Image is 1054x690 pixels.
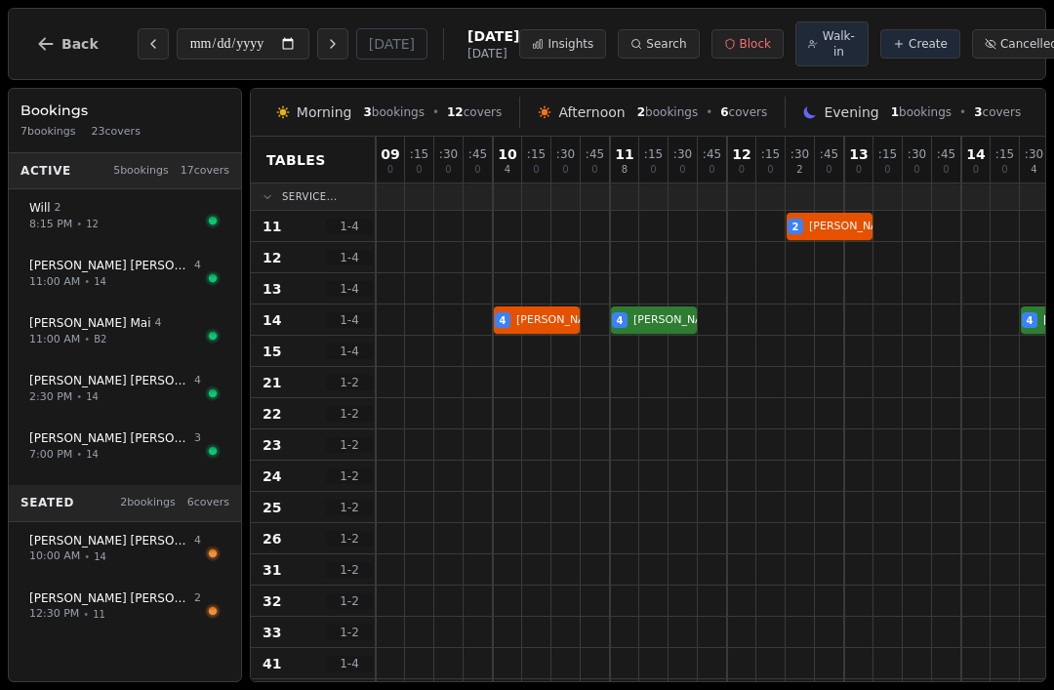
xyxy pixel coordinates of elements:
span: • [432,104,439,120]
button: Previous day [138,28,169,60]
span: 4 [194,533,201,549]
span: • [76,217,82,231]
span: 25 [263,498,281,517]
span: • [76,389,82,404]
span: bookings [891,104,952,120]
span: 24 [263,467,281,486]
span: Create [909,36,948,52]
span: 32 [263,591,281,611]
span: 1 - 2 [326,375,373,390]
span: bookings [363,104,424,120]
span: 2:30 PM [29,389,72,406]
span: • [83,607,89,622]
span: B2 [94,332,106,346]
span: 2 [637,105,645,119]
span: 13 [849,147,868,161]
span: 14 [86,389,99,404]
span: 0 [767,165,773,175]
span: 15 [263,342,281,361]
span: 0 [387,165,393,175]
span: 4 [1031,165,1036,175]
span: 4 [1027,313,1034,328]
span: 4 [194,373,201,389]
span: : 15 [761,148,780,160]
span: [DATE] [467,46,519,61]
span: 1 [891,105,899,119]
span: Seated [20,495,74,510]
button: [DATE] [356,28,427,60]
span: : 15 [995,148,1014,160]
span: 0 [562,165,568,175]
span: 11:00 AM [29,332,80,348]
span: [DATE] [467,26,519,46]
span: 1 - 2 [326,625,373,640]
span: Afternoon [558,102,625,122]
span: 2 [792,220,799,234]
span: 11 [93,607,105,622]
button: [PERSON_NAME] [PERSON_NAME]411:00 AM•14 [17,247,233,301]
span: [PERSON_NAME] [PERSON_NAME] [29,258,190,273]
span: Will [29,200,51,216]
span: 1 - 2 [326,531,373,547]
span: 1 - 2 [326,593,373,609]
span: 22 [263,404,281,424]
button: Insights [519,29,606,59]
span: 0 [650,165,656,175]
span: • [84,332,90,346]
span: : 15 [527,148,546,160]
span: 17 covers [181,163,229,180]
span: 1 - 4 [326,250,373,265]
span: Block [740,36,771,52]
span: 6 covers [187,495,229,511]
span: • [706,104,712,120]
span: 1 - 4 [326,344,373,359]
span: 1 - 4 [326,656,373,671]
span: 14 [86,447,99,462]
span: 4 [155,315,162,332]
button: Back [20,20,114,67]
span: 14 [263,310,281,330]
span: covers [720,104,767,120]
span: 0 [973,165,979,175]
span: 0 [826,165,831,175]
span: 0 [709,165,714,175]
span: Active [20,163,71,179]
span: 12 [86,217,99,231]
span: Service... [282,189,338,204]
span: 0 [533,165,539,175]
span: covers [974,104,1021,120]
span: 7:00 PM [29,447,72,464]
span: • [76,447,82,462]
span: : 15 [644,148,663,160]
span: 0 [679,165,685,175]
span: 12 [263,248,281,267]
span: [PERSON_NAME] [PERSON_NAME] [516,312,698,329]
span: 21 [263,373,281,392]
span: 1 - 4 [326,219,373,234]
span: 1 - 2 [326,437,373,453]
span: 33 [263,623,281,642]
span: 12:30 PM [29,606,79,623]
span: 0 [445,165,451,175]
span: Search [646,36,686,52]
span: • [959,104,966,120]
span: 0 [416,165,422,175]
span: : 45 [586,148,604,160]
span: 8:15 PM [29,217,72,233]
span: 7 bookings [20,124,76,141]
button: [PERSON_NAME] [PERSON_NAME]410:00 AM•14 [17,522,233,576]
span: : 45 [820,148,838,160]
span: 1 - 2 [326,406,373,422]
span: 14 [94,549,106,564]
span: Morning [297,102,352,122]
h3: Bookings [20,101,229,120]
span: 0 [913,165,919,175]
span: 11 [263,217,281,236]
span: 3 [974,105,982,119]
span: 31 [263,560,281,580]
span: 0 [943,165,949,175]
span: Tables [266,150,326,170]
span: 8 [622,165,628,175]
span: 41 [263,654,281,673]
span: : 30 [556,148,575,160]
